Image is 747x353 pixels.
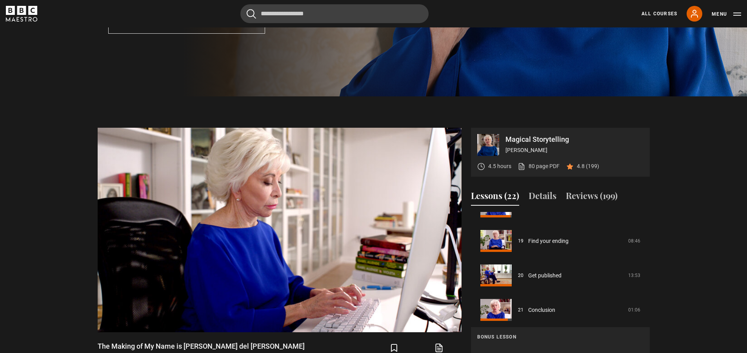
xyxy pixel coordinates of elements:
p: 4.8 (199) [577,162,599,170]
a: All Courses [642,10,677,17]
button: Details [529,189,556,206]
p: Bonus lesson [477,333,643,340]
svg: BBC Maestro [6,6,37,22]
button: Reviews (199) [566,189,618,206]
p: [PERSON_NAME] [505,146,643,154]
button: Toggle navigation [712,10,741,18]
button: Lessons (22) [471,189,519,206]
video-js: Video Player [98,128,462,332]
a: Get published [528,272,562,280]
a: Find your ending [528,237,569,245]
h1: The Making of My Name is [PERSON_NAME] del [PERSON_NAME] [98,342,305,351]
p: Magical Storytelling [505,136,643,143]
a: 80 page PDF [518,162,560,170]
p: 4.5 hours [488,162,511,170]
button: Submit the search query [247,9,256,19]
a: Conclusion [528,306,555,314]
input: Search [240,4,429,23]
